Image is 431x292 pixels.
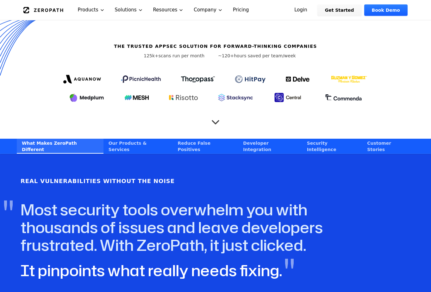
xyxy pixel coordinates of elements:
[218,94,253,101] img: Stacksync
[238,139,302,154] a: Developer Integration
[69,92,104,103] img: Medplum
[209,113,222,125] button: Scroll to next section
[287,4,315,16] a: Login
[218,53,234,58] span: ~120+
[21,201,385,254] h4: Most security tools overwhelm you with thousands of issues and leave developers frustrated. With ...
[330,72,368,87] img: GYG
[21,260,282,281] span: It pinpoints what really needs fixing.
[364,4,408,16] a: Book Demo
[284,254,295,284] span: "
[218,53,296,59] p: hours saved per team/week
[172,139,238,154] a: Reduce False Positives
[125,95,149,100] img: Mesh
[317,4,362,16] a: Get Started
[3,196,14,226] span: "
[103,139,173,154] a: Our Products & Services
[144,53,159,58] span: 125k+
[302,139,362,154] a: Security Intelligence
[273,92,305,103] img: Central
[135,53,213,59] p: scans run per month
[181,76,215,82] img: Thoropass
[362,139,414,154] a: Customer Stories
[21,177,175,186] h6: Real Vulnerabilities Without the Noise
[17,139,103,154] a: What Makes ZeroPath Different
[114,43,317,49] h6: The Trusted AppSec solution for forward-thinking companies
